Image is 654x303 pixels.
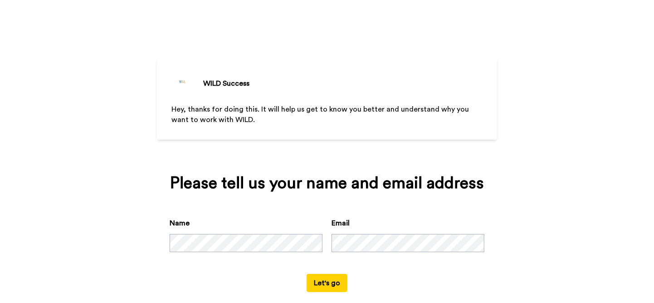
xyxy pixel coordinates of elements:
[171,106,471,123] span: Hey, thanks for doing this. It will help us get to know you better and understand why you want to...
[307,274,347,292] button: Let's go
[170,218,190,229] label: Name
[170,174,484,192] div: Please tell us your name and email address
[203,78,249,89] div: WILD Success
[332,218,350,229] label: Email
